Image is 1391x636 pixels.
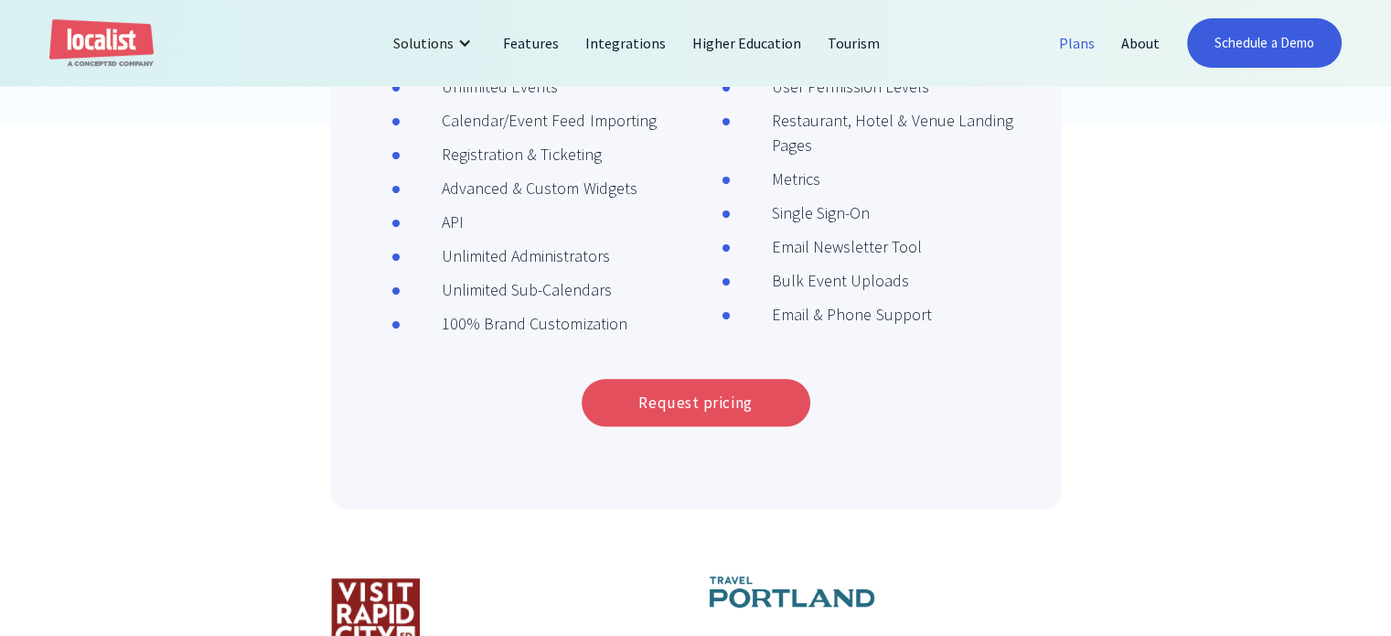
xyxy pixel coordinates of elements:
div: Email Newsletter Tool [731,234,923,259]
a: Request pricing [582,379,810,426]
a: Features [490,21,572,65]
a: Integrations [572,21,679,65]
div: Calendar/Event Feed Importing [401,108,657,133]
div: User Permission Levels [731,74,930,99]
a: Tourism [815,21,893,65]
div: API [401,210,464,234]
div: Unlimited Sub-Calendars [401,277,613,302]
div: Advanced & Custom Widgets [401,176,637,200]
div: Solutions [380,21,490,65]
div: Solutions [393,32,454,54]
div: Metrics [731,167,820,191]
div: Unlimited Administrators [401,243,611,268]
a: Schedule a Demo [1187,18,1342,68]
a: About [1108,21,1173,65]
div: Single Sign-On [731,200,870,225]
div: Email & Phone Support [731,302,932,327]
a: Higher Education [679,21,816,65]
div: Unlimited Events [401,74,559,99]
div: Restaurant, Hotel & Venue Landing Pages [731,108,1037,157]
a: home [49,19,154,68]
div: Bulk Event Uploads [731,268,910,293]
div: Registration & Ticketing [401,142,602,167]
div: 100% Brand Customization [401,311,627,336]
a: Plans [1046,21,1108,65]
